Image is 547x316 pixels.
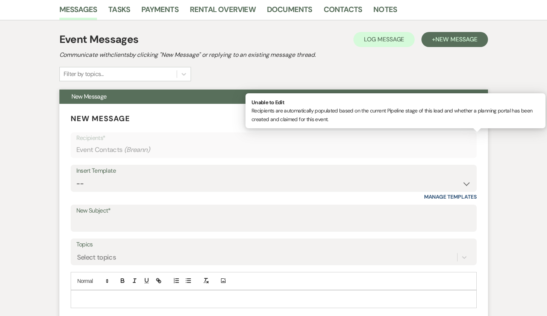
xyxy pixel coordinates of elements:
[435,35,477,43] span: New Message
[252,99,284,106] strong: Unable to Edit
[324,3,362,20] a: Contacts
[373,3,397,20] a: Notes
[124,145,151,155] span: ( Breann )
[364,35,404,43] span: Log Message
[59,32,139,47] h1: Event Messages
[76,143,471,157] div: Event Contacts
[353,32,415,47] button: Log Message
[267,3,312,20] a: Documents
[59,3,97,20] a: Messages
[71,114,130,123] span: New Message
[76,133,471,143] p: Recipients*
[77,252,116,262] div: Select topics
[59,50,488,59] h2: Communicate with clients by clicking "New Message" or replying to an existing message thread.
[76,205,471,216] label: New Subject*
[141,3,179,20] a: Payments
[71,93,107,100] span: New Message
[424,193,477,200] a: Manage Templates
[252,98,539,123] p: Recipients are automatically populated based on the current Pipeline stage of this lead and wheth...
[421,32,488,47] button: +New Message
[64,70,104,79] div: Filter by topics...
[190,3,256,20] a: Rental Overview
[108,3,130,20] a: Tasks
[76,166,471,176] div: Insert Template
[76,239,471,250] label: Topics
